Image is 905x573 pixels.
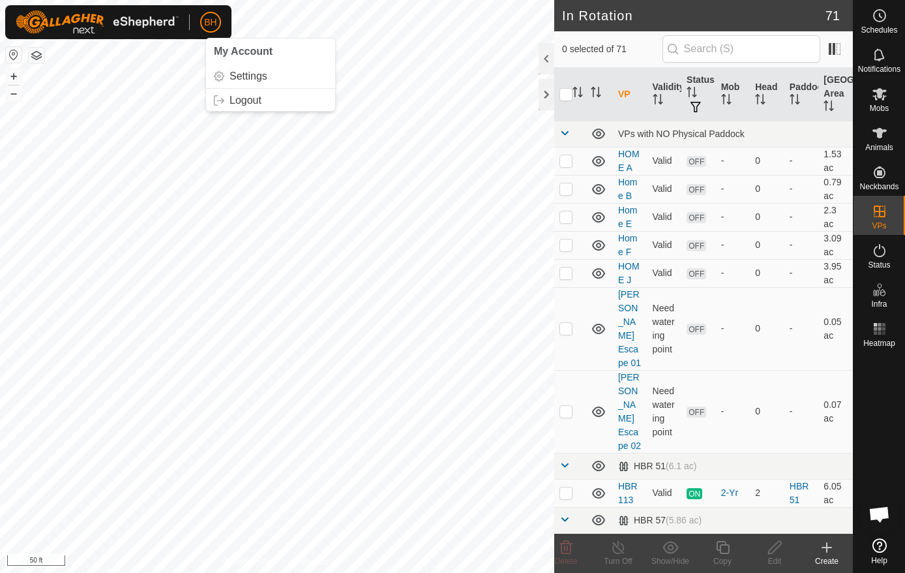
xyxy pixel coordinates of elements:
span: Settings [230,71,267,82]
a: Logout [206,90,335,111]
a: [PERSON_NAME] Escape 02 [618,372,641,451]
p-sorticon: Activate to sort [790,96,800,106]
div: - [721,154,745,168]
a: Privacy Policy [226,556,274,568]
td: Valid [647,479,682,507]
a: Open chat [860,495,899,534]
input: Search (S) [662,35,820,63]
td: 0.07 ac [818,370,853,453]
th: Paddock [784,68,819,121]
span: BH [204,16,216,29]
span: Status [868,261,890,269]
span: OFF [687,212,706,223]
span: Notifications [858,65,900,73]
span: OFF [687,156,706,167]
td: Valid [647,259,682,287]
td: - [784,147,819,175]
div: - [721,210,745,224]
span: OFF [687,240,706,251]
th: [GEOGRAPHIC_DATA] Area [818,68,853,121]
span: Mobs [870,104,889,112]
div: - [721,238,745,252]
div: - [721,182,745,196]
a: Help [853,533,905,570]
td: 6.05 ac [818,479,853,507]
span: OFF [687,324,706,335]
a: [PERSON_NAME] Escape 01 [618,289,641,368]
div: Edit [749,555,801,567]
a: HBR 51 [790,481,809,505]
div: VPs with NO Physical Paddock [618,129,848,139]
td: 0 [750,175,784,203]
div: HBR 57 [618,515,702,526]
span: OFF [687,407,706,418]
span: My Account [214,46,273,57]
a: HOME J [618,261,640,285]
td: - [784,370,819,453]
a: Home B [618,177,638,201]
button: Reset Map [6,47,22,63]
span: Infra [871,300,887,308]
td: 0 [750,231,784,259]
span: ON [687,488,702,499]
td: Valid [647,147,682,175]
td: 3.95 ac [818,259,853,287]
td: Need watering point [647,370,682,453]
button: – [6,85,22,101]
span: OFF [687,184,706,195]
td: Valid [647,203,682,231]
td: 0 [750,203,784,231]
img: Gallagher Logo [16,10,179,34]
td: 2.3 ac [818,203,853,231]
button: Map Layers [29,48,44,63]
div: Show/Hide [644,555,696,567]
p-sorticon: Activate to sort [755,96,765,106]
span: Logout [230,95,261,106]
td: Valid [647,231,682,259]
td: 0 [750,147,784,175]
button: + [6,69,22,84]
th: Head [750,68,784,121]
p-sorticon: Activate to sort [653,96,663,106]
td: - [784,231,819,259]
td: 0.79 ac [818,175,853,203]
a: HBR 113 [618,481,638,505]
span: (6.1 ac) [666,461,696,471]
a: Contact Us [290,556,329,568]
td: Need watering point [647,287,682,370]
th: Status [681,68,716,121]
div: HBR 51 [618,461,697,472]
td: - [784,203,819,231]
th: VP [613,68,647,121]
span: (5.86 ac) [666,515,702,525]
p-sorticon: Activate to sort [591,89,601,99]
span: Heatmap [863,339,895,347]
td: 1.53 ac [818,147,853,175]
td: - [784,287,819,370]
td: - [784,259,819,287]
p-sorticon: Activate to sort [687,89,697,99]
div: Create [801,555,853,567]
td: 5.81 ac [818,533,853,561]
span: VPs [872,222,886,230]
td: - [784,175,819,203]
a: Home E [618,205,638,229]
p-sorticon: Activate to sort [572,89,583,99]
p-sorticon: Activate to sort [823,102,834,113]
a: Settings [206,66,335,87]
td: 3.09 ac [818,231,853,259]
p-sorticon: Activate to sort [721,96,732,106]
a: HOME A [618,149,640,173]
div: - [721,266,745,280]
td: Valid [647,175,682,203]
td: 0.05 ac [818,287,853,370]
div: Turn Off [592,555,644,567]
span: Neckbands [859,183,898,191]
td: 0 [750,287,784,370]
span: OFF [687,268,706,279]
th: Mob [716,68,750,121]
div: 2-Yr [721,486,745,500]
span: Delete [555,557,578,566]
